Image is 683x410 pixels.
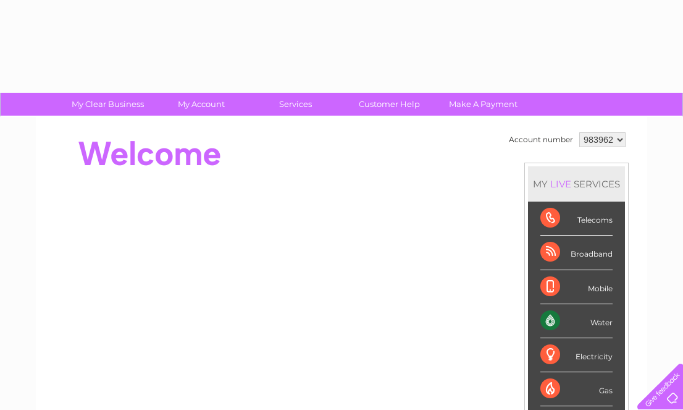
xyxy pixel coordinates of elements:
a: Make A Payment [432,93,534,116]
div: LIVE [548,178,574,190]
div: Telecoms [540,202,613,236]
a: Customer Help [338,93,440,116]
div: Gas [540,372,613,406]
div: Electricity [540,338,613,372]
div: Mobile [540,270,613,304]
a: My Clear Business [57,93,159,116]
td: Account number [506,129,576,150]
a: My Account [151,93,253,116]
a: Services [245,93,346,116]
div: Broadband [540,236,613,270]
div: MY SERVICES [528,166,625,202]
div: Water [540,304,613,338]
